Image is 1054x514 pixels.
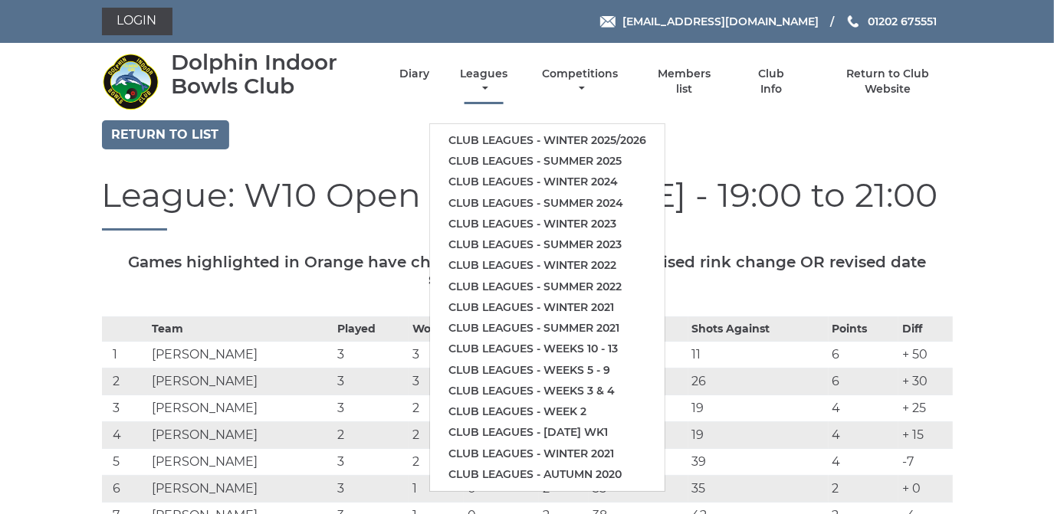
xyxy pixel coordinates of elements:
td: 3 [333,449,409,476]
a: Club leagues - Summer 2023 [430,234,665,255]
h5: Games highlighted in Orange have changed. Please check for a revised rink change OR revised date ... [102,254,953,287]
td: + 0 [898,476,952,503]
td: -7 [898,449,952,476]
td: 6 [829,368,899,395]
th: Won [409,317,464,342]
h1: League: W10 Open Triples - [DATE] - 19:00 to 21:00 [102,176,953,231]
td: 3 [409,342,464,368]
td: 1 [409,476,464,503]
td: 1 [102,342,148,368]
th: Shots Against [688,317,829,342]
a: Club leagues - Weeks 5 - 9 [430,360,665,381]
td: 3 [333,476,409,503]
td: 39 [688,449,829,476]
td: [PERSON_NAME] [148,368,333,395]
td: 2 [102,368,148,395]
td: 5 [102,449,148,476]
a: Club leagues - Winter 2025/2026 [430,130,665,151]
span: 01202 675551 [868,15,937,28]
td: 11 [688,342,829,368]
a: Club leagues - Summer 2021 [430,318,665,339]
td: + 25 [898,395,952,422]
img: Phone us [848,15,859,28]
td: 3 [409,368,464,395]
a: Club leagues - Autumn 2020 [430,464,665,485]
td: 6 [829,342,899,368]
td: 35 [688,476,829,503]
td: 3 [333,342,409,368]
a: Competitions [539,67,622,97]
td: 2 [333,422,409,449]
img: Dolphin Indoor Bowls Club [102,53,159,110]
td: [PERSON_NAME] [148,395,333,422]
a: Club leagues - Weeks 3 & 4 [430,381,665,401]
td: 2 [409,395,464,422]
td: 4 [829,449,899,476]
a: Club leagues - Winter 2021 [430,297,665,318]
td: 3 [333,368,409,395]
td: 19 [688,395,829,422]
td: [PERSON_NAME] [148,449,333,476]
td: 19 [688,422,829,449]
th: Played [333,317,409,342]
a: Phone us 01202 675551 [845,13,937,30]
a: Diary [399,67,429,81]
td: 4 [102,422,148,449]
td: 4 [829,395,899,422]
a: Club leagues - Summer 2025 [430,151,665,172]
td: 2 [409,449,464,476]
td: 2 [409,422,464,449]
td: + 15 [898,422,952,449]
span: [EMAIL_ADDRESS][DOMAIN_NAME] [622,15,819,28]
th: Points [829,317,899,342]
td: 3 [333,395,409,422]
a: Members list [648,67,719,97]
td: 2 [829,476,899,503]
a: Club leagues - Summer 2024 [430,193,665,214]
a: Club Info [747,67,796,97]
a: Club leagues - [DATE] wk1 [430,422,665,443]
ul: Leagues [429,123,665,492]
td: + 30 [898,368,952,395]
a: Club leagues - Summer 2022 [430,277,665,297]
div: Dolphin Indoor Bowls Club [171,51,373,98]
a: Club leagues - Weeks 10 - 13 [430,339,665,359]
td: 26 [688,368,829,395]
a: Club leagues - Winter 2021 [430,444,665,464]
a: Email [EMAIL_ADDRESS][DOMAIN_NAME] [600,13,819,30]
td: + 50 [898,342,952,368]
th: Team [148,317,333,342]
td: 3 [102,395,148,422]
a: Club leagues - Winter 2023 [430,214,665,234]
td: 4 [829,422,899,449]
td: [PERSON_NAME] [148,342,333,368]
td: 6 [102,476,148,503]
td: [PERSON_NAME] [148,422,333,449]
a: Return to Club Website [823,67,952,97]
a: Return to list [102,120,229,149]
img: Email [600,16,616,28]
a: Club leagues - Week 2 [430,401,665,422]
th: Diff [898,317,952,342]
td: [PERSON_NAME] [148,476,333,503]
a: Login [102,8,172,35]
a: Club leagues - Winter 2024 [430,172,665,192]
a: Leagues [456,67,511,97]
a: Club leagues - Winter 2022 [430,255,665,276]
